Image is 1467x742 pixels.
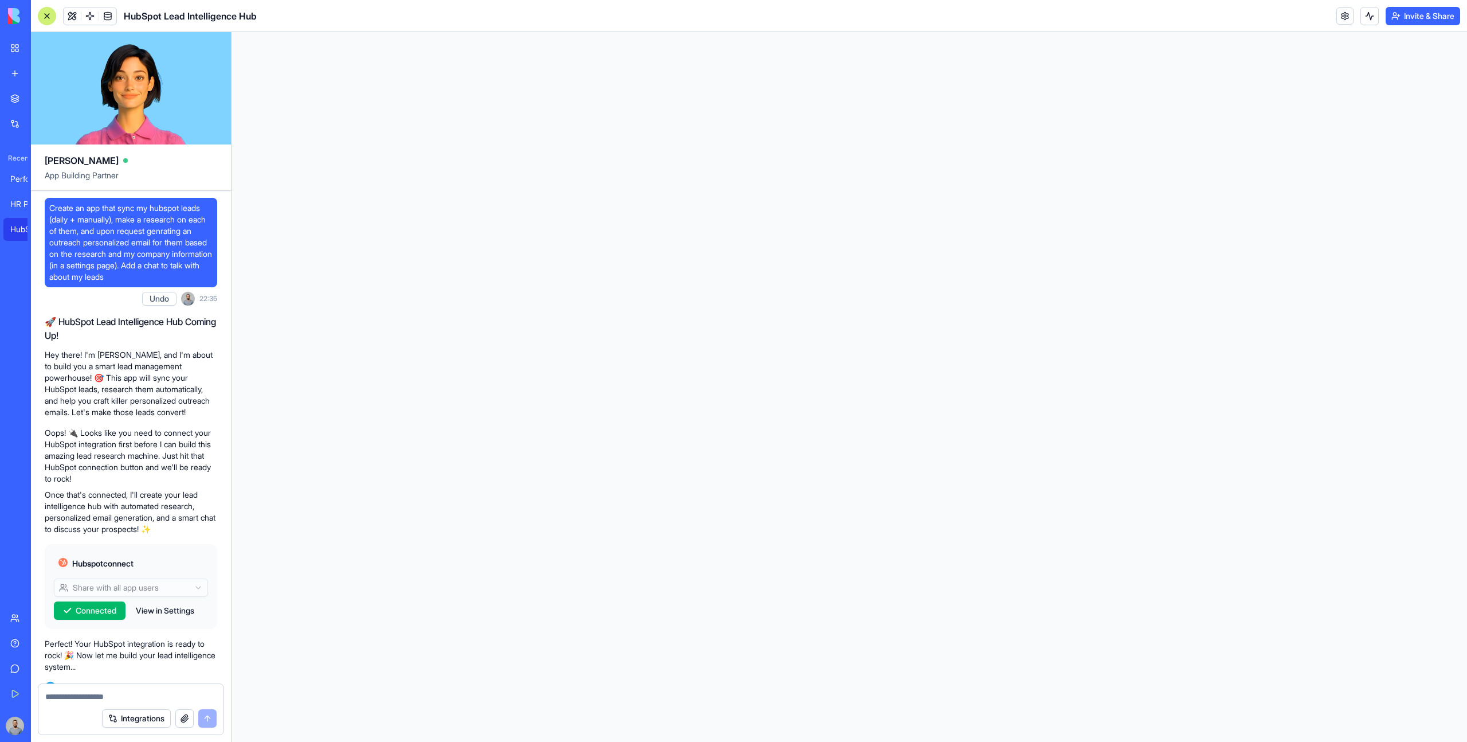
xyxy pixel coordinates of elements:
div: HR Performance Review Assistant [10,198,42,210]
span: Setting up your data structure [61,682,170,693]
span: App Building Partner [45,170,217,190]
span: [PERSON_NAME] [45,154,119,167]
span: 22:35 [199,294,217,303]
p: Perfect! Your HubSpot integration is ready to rock! 🎉 Now let me build your lead intelligence sys... [45,638,217,673]
img: image_123650291_bsq8ao.jpg [6,717,24,735]
button: Integrations [102,709,171,728]
span: Recent [3,154,28,163]
div: HubSpot Lead Intelligence Hub [10,224,42,235]
button: Connected [54,602,125,620]
button: Undo [142,292,176,306]
span: Connected [76,605,116,616]
span: Create an app that sync my hubspot leads (daily + manually), make a research on each of them, and... [49,202,213,283]
span: HubSpot Lead Intelligence Hub [124,9,257,23]
img: logo [8,8,79,24]
img: image_123650291_bsq8ao.jpg [181,292,195,306]
a: Performance Review System [3,167,49,190]
a: HubSpot Lead Intelligence Hub [3,218,49,241]
button: Invite & Share [1386,7,1460,25]
img: hubspot [58,558,68,567]
span: Hubspot connect [72,558,134,569]
p: Hey there! I'm [PERSON_NAME], and I'm about to build you a smart lead management powerhouse! 🎯 Th... [45,349,217,418]
h2: 🚀 HubSpot Lead Intelligence Hub Coming Up! [45,315,217,342]
p: Oops! 🔌 Looks like you need to connect your HubSpot integration first before I can build this ama... [45,427,217,485]
button: View in Settings [130,602,200,620]
a: HR Performance Review Assistant [3,193,49,216]
p: Once that's connected, I'll create your lead intelligence hub with automated research, personaliz... [45,489,217,535]
div: Performance Review System [10,173,42,185]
